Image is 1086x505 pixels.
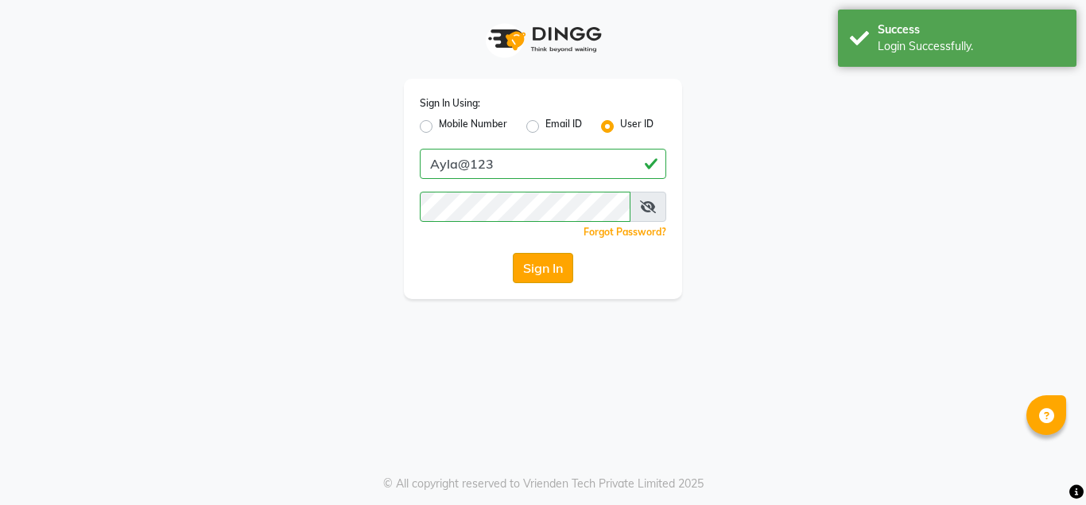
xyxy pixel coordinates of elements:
button: Sign In [513,253,573,283]
label: Email ID [545,117,582,136]
label: User ID [620,117,654,136]
img: logo1.svg [479,16,607,63]
label: Sign In Using: [420,96,480,111]
input: Username [420,149,666,179]
div: Success [878,21,1065,38]
input: Username [420,192,630,222]
div: Login Successfully. [878,38,1065,55]
a: Forgot Password? [584,226,666,238]
label: Mobile Number [439,117,507,136]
